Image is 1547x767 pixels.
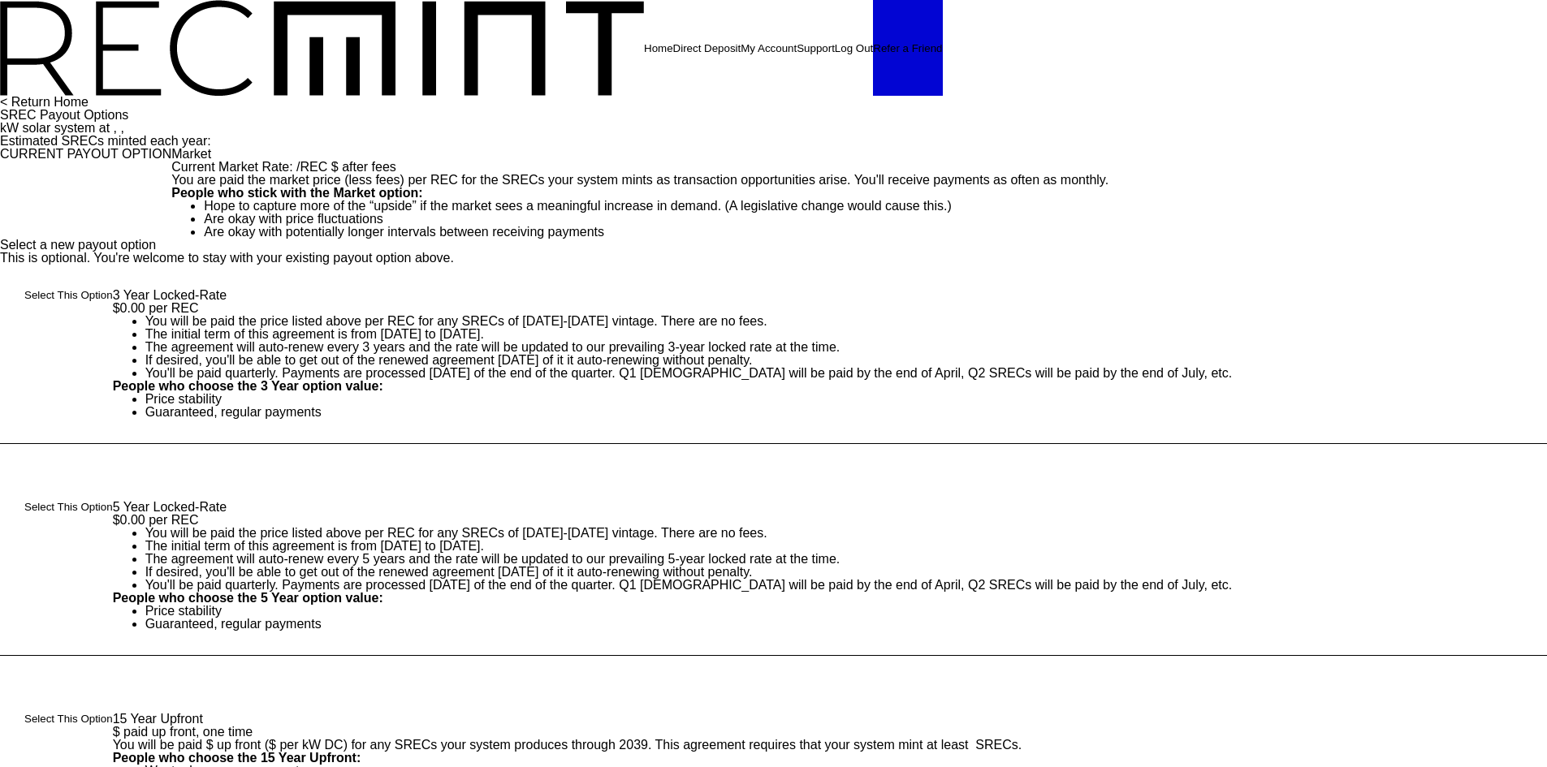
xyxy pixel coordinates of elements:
div: $0.00 per REC [113,514,1233,527]
button: Select This Option [24,289,113,301]
li: The agreement will auto-renew every 3 years and the rate will be updated to our prevailing 3-year... [145,341,1233,354]
li: You will be paid the price listed above per REC for any SRECs of [DATE]-[DATE] vintage. There are... [145,315,1233,328]
h2: 3 Year Locked-Rate [113,289,1233,302]
div: $ paid up front, one time [113,726,1022,739]
div: $0.00 per REC [113,302,1233,315]
li: Price stability [145,605,1233,618]
strong: People who stick with the Market option: [171,186,422,200]
li: If desired, you'll be able to get out of the renewed agreement [DATE] of it it auto-renewing with... [145,354,1233,367]
strong: People who choose the 5 Year option value: [113,591,383,605]
li: Hope to capture more of the “upside” if the market sees a meaningful increase in demand. (A legis... [204,200,1108,213]
button: Select This Option [24,713,113,725]
h2: 5 Year Locked-Rate [113,501,1233,514]
li: If desired, you'll be able to get out of the renewed agreement [DATE] of it it auto-renewing with... [145,566,1233,579]
div: You will be paid $ up front ($ per kW DC) for any SRECs your system produces through 2039. This a... [113,739,1022,752]
strong: People who choose the 15 Year Upfront: [113,751,361,765]
div: You are paid the market price (less fees) per REC for the SRECs your system mints as transaction ... [171,174,1108,187]
li: You will be paid the price listed above per REC for any SRECs of [DATE]-[DATE] vintage. There are... [145,527,1233,540]
li: You'll be paid quarterly. Payments are processed [DATE] of the end of the quarter. Q1 [DEMOGRAPHI... [145,367,1233,380]
button: Select This Option [24,501,113,513]
li: Guaranteed, regular payments [145,406,1233,419]
li: The initial term of this agreement is from [DATE] to [DATE]. [145,328,1233,341]
li: Are okay with potentially longer intervals between receiving payments [204,226,1108,239]
strong: People who choose the 3 Year option value: [113,379,383,393]
li: The agreement will auto-renew every 5 years and the rate will be updated to our prevailing 5-year... [145,553,1233,566]
li: Guaranteed, regular payments [145,618,1233,631]
h2: Market [171,148,1108,161]
li: Are okay with price fluctuations [204,213,1108,226]
h2: 15 Year Upfront [113,713,1022,726]
div: Current Market Rate: /REC $ after fees [171,161,1108,174]
li: Price stability [145,393,1233,406]
li: You'll be paid quarterly. Payments are processed [DATE] of the end of the quarter. Q1 [DEMOGRAPHI... [145,579,1233,592]
li: The initial term of this agreement is from [DATE] to [DATE]. [145,540,1233,553]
